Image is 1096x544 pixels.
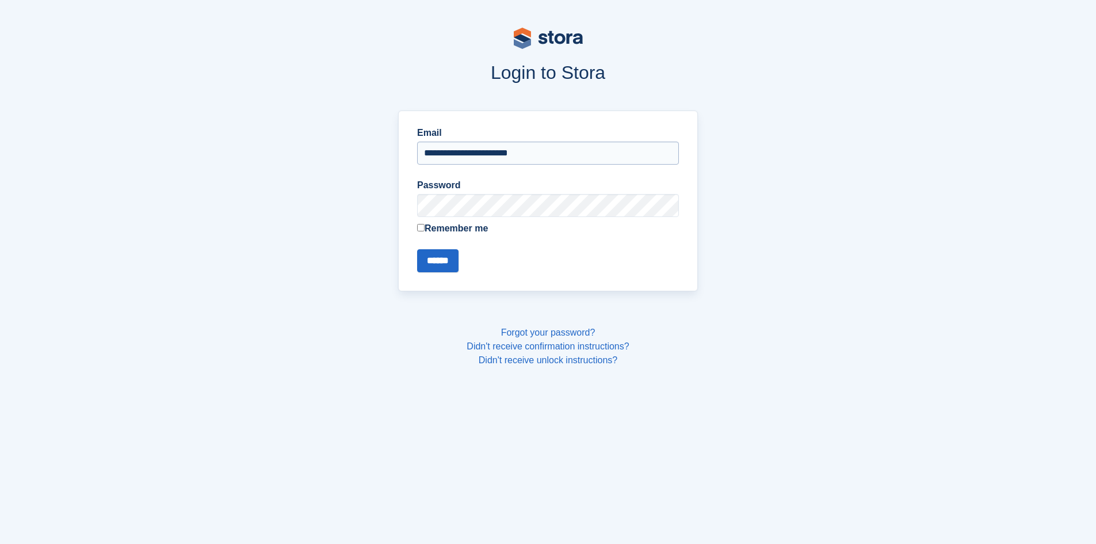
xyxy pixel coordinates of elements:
[467,341,629,351] a: Didn't receive confirmation instructions?
[179,62,918,83] h1: Login to Stora
[501,328,595,337] a: Forgot your password?
[417,178,679,192] label: Password
[417,126,679,140] label: Email
[479,355,617,365] a: Didn't receive unlock instructions?
[514,28,583,49] img: stora-logo-53a41332b3708ae10de48c4981b4e9114cc0af31d8433b30ea865607fb682f29.svg
[417,224,425,231] input: Remember me
[417,222,679,235] label: Remember me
